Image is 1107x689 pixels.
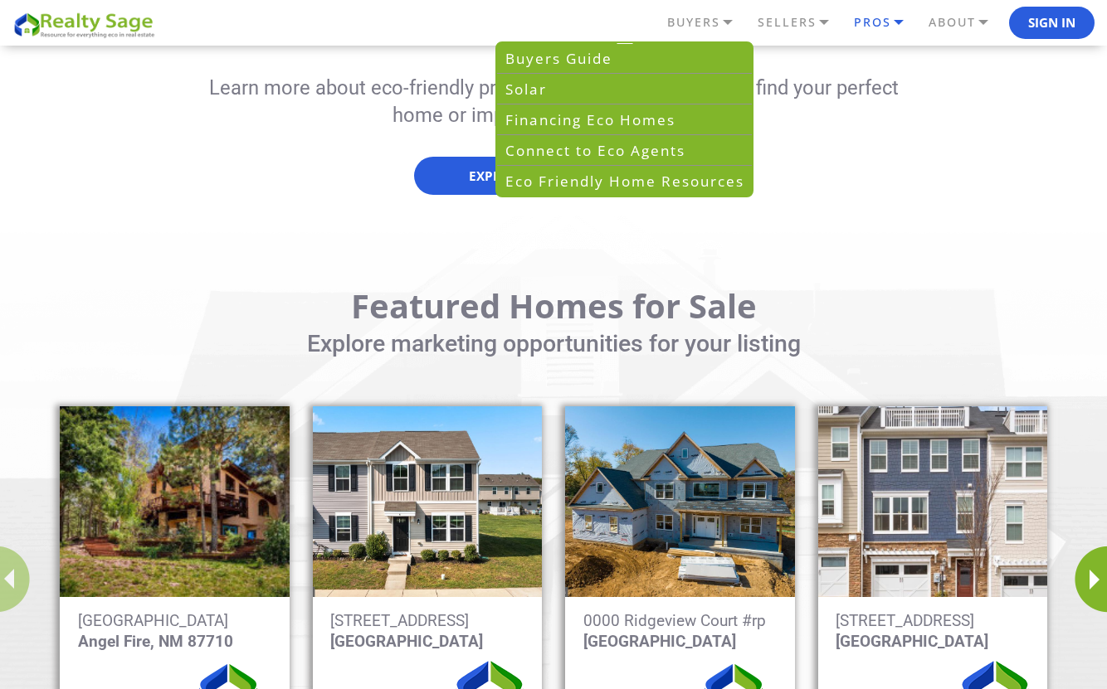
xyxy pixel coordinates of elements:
p: [STREET_ADDRESS] [330,611,524,652]
img: Gary-Mercer-Garnet-Valley-Pennsylvania-303 0000 Ridgeview Court #rp [565,406,795,597]
a: Solar [497,74,752,104]
strong: [GEOGRAPHIC_DATA] [583,632,736,651]
img: PAUL-McARTOR-Charlottesville-Virginia-299 3414 Montague St [818,406,1048,597]
a: PROS [850,8,924,36]
a: Eco Friendly Home Resources [497,166,752,196]
a: BUYERS [663,8,753,36]
img: REALTY SAGE [12,10,162,39]
strong: [GEOGRAPHIC_DATA] [836,632,988,651]
a: Financing Eco Homes [497,104,752,135]
img: Kaitlyn-Meckley-Elkton-Maryland-687 9 Azalea Cir [313,406,543,597]
p: 0000 Ridgeview Court #rp [583,611,777,652]
a: EXPLORE EVERYTHING ECO [414,157,694,194]
a: Connect to Eco Agents [497,135,752,166]
button: Sign In [1009,7,1095,40]
p: [STREET_ADDRESS] [836,611,1029,652]
a: Buyers Guide [497,43,752,74]
p: Learn more about eco-friendly products, homes, and trends to find your perfect home or improve yo... [193,75,914,130]
a: ABOUT [924,8,1009,36]
strong: [GEOGRAPHIC_DATA] [330,632,483,651]
h2: Featured Homes for Sale [12,289,1095,323]
img: JOEL-GOLDBLATT-Angel-Fire-New-Mexico-195 Back Basin Road, Angel Fire, NM 87710 [60,406,290,597]
strong: Angel Fire, NM 87710 [78,632,233,651]
div: BUYERS [495,41,753,197]
p: [GEOGRAPHIC_DATA] [78,611,271,652]
div: Explore marketing opportunities for your listing [12,328,1095,359]
a: SELLERS [753,8,850,36]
